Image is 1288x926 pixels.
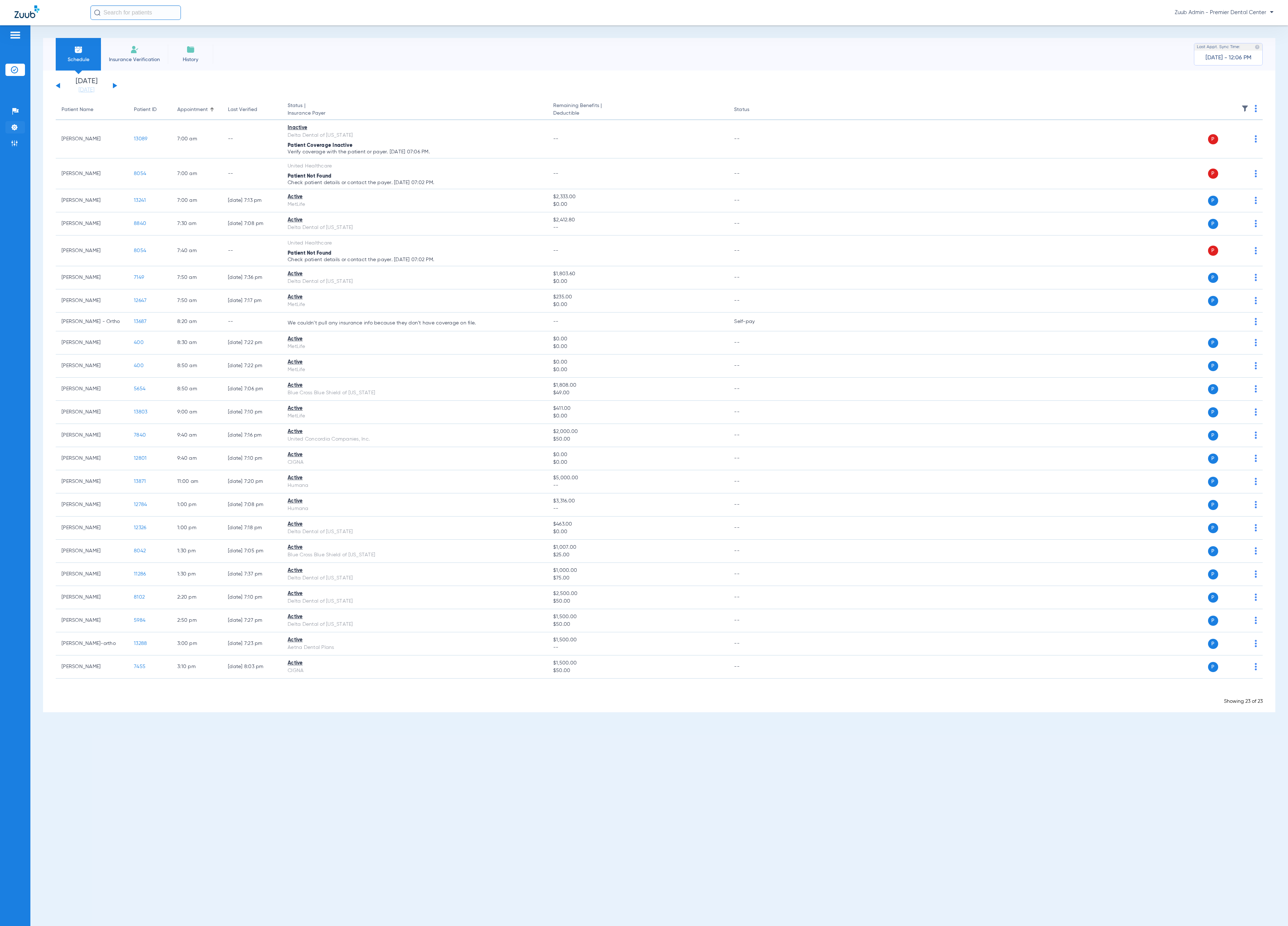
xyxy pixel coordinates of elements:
[288,590,542,598] div: Active
[222,212,282,235] td: [DATE] 7:08 PM
[56,189,128,212] td: [PERSON_NAME]
[288,193,542,201] div: Active
[728,120,777,158] td: --
[56,609,128,632] td: [PERSON_NAME]
[553,497,723,505] span: $3,316.00
[288,335,542,343] div: Active
[134,641,147,646] span: 13288
[134,106,166,114] div: Patient ID
[553,436,723,443] span: $50.00
[1241,105,1249,112] img: filter.svg
[553,428,723,436] span: $2,000.00
[1208,477,1218,487] span: P
[1208,196,1218,206] span: P
[56,632,128,655] td: [PERSON_NAME]-ortho
[1255,220,1257,227] img: group-dot-blue.svg
[65,86,108,94] a: [DATE]
[56,586,128,609] td: [PERSON_NAME]
[171,378,222,401] td: 8:50 AM
[1208,134,1218,144] span: P
[134,248,146,253] span: 8054
[56,235,128,266] td: [PERSON_NAME]
[171,120,222,158] td: 7:00 AM
[553,636,723,644] span: $1,500.00
[288,482,542,489] div: Humana
[134,525,146,530] span: 12326
[553,590,723,598] span: $2,500.00
[171,540,222,563] td: 1:30 PM
[1255,197,1257,204] img: group-dot-blue.svg
[74,45,83,54] img: Schedule
[288,216,542,224] div: Active
[288,149,542,154] p: Verify coverage with the patient or payer. [DATE] 07:06 PM.
[134,456,147,461] span: 12801
[1208,639,1218,649] span: P
[1255,170,1257,177] img: group-dot-blue.svg
[56,331,128,354] td: [PERSON_NAME]
[222,401,282,424] td: [DATE] 7:10 PM
[288,521,542,528] div: Active
[1208,592,1218,603] span: P
[56,158,128,189] td: [PERSON_NAME]
[171,447,222,470] td: 9:40 AM
[553,319,559,324] span: --
[222,586,282,609] td: [DATE] 7:10 PM
[171,235,222,266] td: 7:40 AM
[728,540,777,563] td: --
[9,31,21,39] img: hamburger-icon
[56,401,128,424] td: [PERSON_NAME]
[222,158,282,189] td: --
[728,563,777,586] td: --
[1255,297,1257,304] img: group-dot-blue.svg
[553,644,723,651] span: --
[728,517,777,540] td: --
[553,136,559,141] span: --
[553,335,723,343] span: $0.00
[56,563,128,586] td: [PERSON_NAME]
[547,100,728,120] th: Remaining Benefits |
[553,343,723,351] span: $0.00
[56,120,128,158] td: [PERSON_NAME]
[553,193,723,201] span: $2,333.00
[1255,339,1257,346] img: group-dot-blue.svg
[222,313,282,331] td: --
[222,517,282,540] td: [DATE] 7:18 PM
[1208,569,1218,579] span: P
[553,412,723,420] span: $0.00
[134,221,146,226] span: 8840
[288,405,542,412] div: Active
[1255,501,1257,508] img: group-dot-blue.svg
[186,45,195,54] img: History
[553,567,723,574] span: $1,000.00
[288,544,542,551] div: Active
[1208,407,1218,417] span: P
[171,354,222,378] td: 8:50 AM
[222,540,282,563] td: [DATE] 7:05 PM
[553,270,723,278] span: $1,803.60
[1208,454,1218,464] span: P
[1208,338,1218,348] span: P
[134,433,146,438] span: 7840
[222,378,282,401] td: [DATE] 7:06 PM
[134,502,147,507] span: 12784
[728,331,777,354] td: --
[288,239,542,247] div: United Healthcare
[171,266,222,289] td: 7:50 AM
[130,45,139,54] img: Manual Insurance Verification
[222,609,282,632] td: [DATE] 7:27 PM
[1255,663,1257,670] img: group-dot-blue.svg
[173,56,208,63] span: History
[288,301,542,309] div: MetLife
[288,358,542,366] div: Active
[171,289,222,313] td: 7:50 AM
[1255,135,1257,143] img: group-dot-blue.svg
[1255,408,1257,416] img: group-dot-blue.svg
[553,574,723,582] span: $75.00
[134,198,146,203] span: 13241
[288,567,542,574] div: Active
[222,470,282,493] td: [DATE] 7:20 PM
[1224,699,1263,704] span: Showing 23 of 23
[288,659,542,667] div: Active
[134,136,147,141] span: 13089
[288,551,542,559] div: Blue Cross Blue Shield of [US_STATE]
